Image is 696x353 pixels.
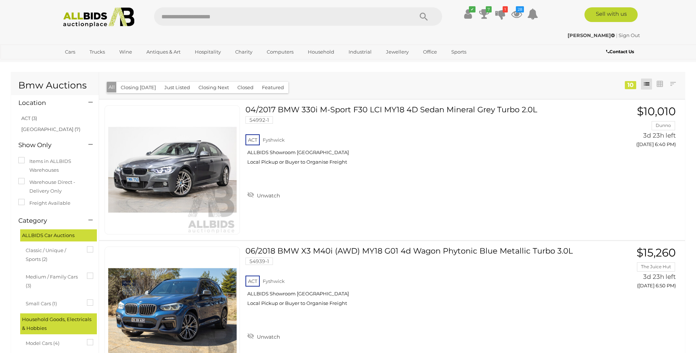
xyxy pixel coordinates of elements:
a: Sell with us [584,7,638,22]
a: Sign Out [619,32,640,38]
div: 10 [625,81,636,89]
a: 1 [495,7,506,21]
a: $10,010 Dunno 3d 23h left ([DATE] 6:40 PM) [593,105,678,151]
a: Unwatch [245,331,282,342]
strong: [PERSON_NAME] [568,32,615,38]
a: Trucks [85,46,110,58]
a: Industrial [344,46,376,58]
div: ALLBIDS Car Auctions [20,229,97,241]
span: $15,260 [637,246,676,259]
b: Contact Us [606,49,634,54]
span: Unwatch [255,334,280,340]
h4: Location [18,99,77,106]
span: Classic / Unique / Sports (2) [26,244,81,263]
button: Closed [233,82,258,93]
img: 54992-1a_ex.jpg [108,106,237,234]
button: Featured [258,82,288,93]
a: Jewellery [381,46,413,58]
a: Charity [230,46,257,58]
label: Freight Available [18,199,70,207]
a: Household [303,46,339,58]
a: Wine [114,46,137,58]
a: [PERSON_NAME] [568,32,616,38]
span: Medium / Family Cars (3) [26,271,81,290]
button: All [107,82,117,92]
label: Warehouse Direct - Delivery Only [18,178,91,195]
i: 28 [516,6,524,12]
a: Cars [60,46,80,58]
div: Household Goods, Electricals & Hobbies [20,313,97,334]
h1: Bmw Auctions [18,80,91,91]
a: Office [418,46,442,58]
a: 28 [511,7,522,21]
a: 06/2018 BMW X3 M40i (AWD) MY18 G01 4d Wagon Phytonic Blue Metallic Turbo 3.0L 54939-1 ACT Fyshwic... [251,247,582,312]
a: 04/2017 BMW 330i M-Sport F30 LCI MY18 4D Sedan Mineral Grey Turbo 2.0L 54992-1 ACT Fyshwick ALLBI... [251,105,582,171]
a: Computers [262,46,298,58]
button: Search [405,7,442,26]
span: | [616,32,617,38]
a: Contact Us [606,48,636,56]
a: Unwatch [245,189,282,200]
label: Items in ALLBIDS Warehouses [18,157,91,174]
a: 7 [479,7,490,21]
span: $10,010 [637,105,676,118]
button: Closing Next [194,82,233,93]
a: Hospitality [190,46,226,58]
a: Sports [447,46,471,58]
h4: Category [18,217,77,224]
img: Allbids.com.au [59,7,139,28]
i: 7 [486,6,492,12]
span: Unwatch [255,192,280,199]
span: Small Cars (1) [26,298,81,308]
i: ✔ [469,6,475,12]
a: Antiques & Art [142,46,185,58]
a: ✔ [463,7,474,21]
a: [GEOGRAPHIC_DATA] (7) [21,126,80,132]
a: [GEOGRAPHIC_DATA] [60,58,122,70]
a: ACT (3) [21,115,37,121]
i: 1 [503,6,508,12]
h4: Show Only [18,142,77,149]
button: Just Listed [160,82,194,93]
button: Closing [DATE] [116,82,160,93]
span: Model Cars (4) [26,337,81,347]
a: $15,260 The Juice Hut 3d 23h left ([DATE] 6:50 PM) [593,247,678,292]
